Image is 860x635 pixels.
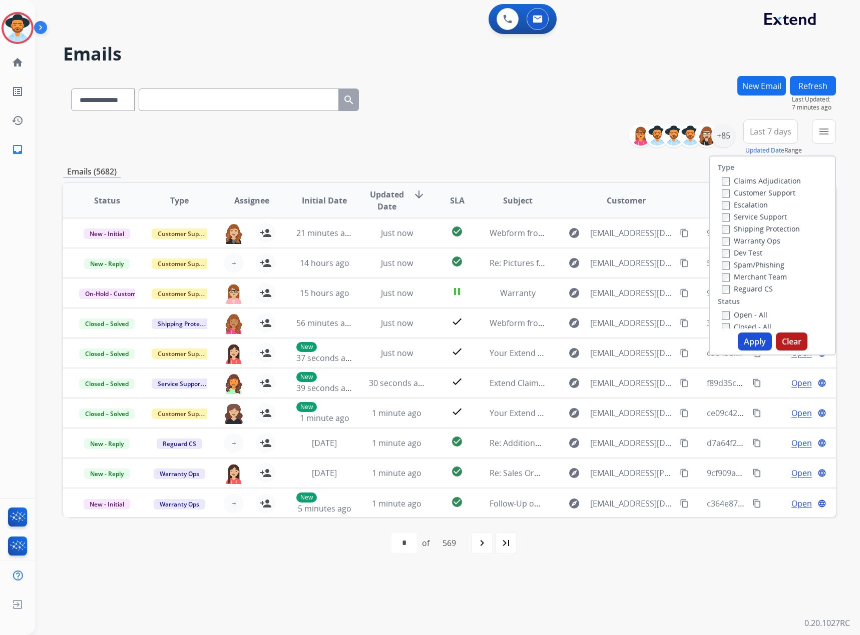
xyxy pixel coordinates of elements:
span: Shipping Protection [152,318,220,329]
img: avatar [4,14,32,42]
img: agent-avatar [224,373,244,394]
label: Open - All [722,310,767,319]
span: 1 minute ago [372,407,421,418]
mat-icon: explore [568,467,580,479]
mat-icon: last_page [500,537,512,549]
span: + [232,257,236,269]
h2: Emails [63,44,836,64]
mat-icon: explore [568,317,580,329]
mat-icon: person_add [260,317,272,329]
mat-icon: person_add [260,257,272,269]
mat-icon: check [451,345,463,357]
span: 9cf909ad-4e0a-49c3-b657-f2ce25eec1e9 [707,467,856,478]
span: Last 7 days [750,129,791,133]
label: Escalation [722,200,768,209]
label: Type [718,162,734,172]
input: Dev Test [722,249,730,257]
mat-icon: history [12,114,24,126]
span: Customer [607,194,646,206]
span: Open [791,437,812,449]
span: c364e878-e78c-4c5e-a912-58f81bc81185 [707,498,857,509]
span: Customer Support [152,408,217,419]
label: Merchant Team [722,272,787,281]
label: Closed - All [722,322,771,331]
mat-icon: content_copy [680,499,689,508]
mat-icon: person_add [260,377,272,389]
span: Closed – Solved [79,408,135,419]
mat-icon: explore [568,497,580,509]
mat-icon: content_copy [680,348,689,357]
span: Subject [503,194,533,206]
mat-icon: content_copy [752,438,761,447]
span: Just now [381,347,413,358]
span: 7 minutes ago [792,103,836,111]
button: Refresh [790,76,836,95]
mat-icon: menu [818,125,830,137]
span: + [232,437,236,449]
span: Webform from [EMAIL_ADDRESS][DOMAIN_NAME] on [DATE] [490,317,716,328]
span: Open [791,407,812,419]
mat-icon: language [817,378,826,387]
input: Merchant Team [722,273,730,281]
input: Closed - All [722,323,730,331]
span: Service Support [152,378,209,389]
input: Claims Adjudication [722,177,730,185]
mat-icon: content_copy [680,438,689,447]
span: Your Extend Claim [490,347,559,358]
p: New [296,342,317,352]
img: agent-avatar [224,223,244,244]
label: Shipping Protection [722,224,800,233]
span: Re: Sales Order 0966983385 - [PERSON_NAME] [490,467,663,478]
span: [EMAIL_ADDRESS][PERSON_NAME][DOMAIN_NAME] [590,467,675,479]
span: 1 minute ago [372,437,421,448]
mat-icon: check [451,315,463,327]
label: Claims Adjudication [722,176,801,185]
mat-icon: content_copy [680,468,689,477]
div: 569 [435,533,464,553]
mat-icon: person_add [260,467,272,479]
span: ce09c420-78ee-4481-81ae-5033a57c739f [707,407,857,418]
span: Just now [381,317,413,328]
label: Customer Support [722,188,795,197]
span: [DATE] [312,437,337,448]
span: Closed – Solved [79,318,135,329]
span: Open [791,497,812,509]
mat-icon: pause [451,285,463,297]
span: [EMAIL_ADDRESS][DOMAIN_NAME] [590,497,675,509]
span: Customer Support [152,228,217,239]
mat-icon: content_copy [680,318,689,327]
div: +85 [711,123,735,147]
span: Open [791,377,812,389]
mat-icon: arrow_downward [413,188,425,200]
span: Status [94,194,120,206]
mat-icon: check_circle [451,465,463,477]
span: Updated Date [369,188,405,212]
img: agent-avatar [224,463,244,484]
mat-icon: inbox [12,143,24,155]
span: Open [791,467,812,479]
span: 21 minutes ago [296,227,354,238]
p: New [296,372,317,382]
img: agent-avatar [224,403,244,424]
span: Re: Additional information [490,437,589,448]
input: Open - All [722,311,730,319]
mat-icon: home [12,56,24,68]
mat-icon: person_add [260,497,272,509]
span: d7a64f2a-f588-44f2-9b05-571cbe27dec1 [707,437,856,448]
mat-icon: navigate_next [476,537,488,549]
mat-icon: content_copy [680,378,689,387]
button: + [224,253,244,273]
mat-icon: person_add [260,227,272,239]
span: New - Initial [84,228,130,239]
span: [EMAIL_ADDRESS][DOMAIN_NAME] [590,317,675,329]
mat-icon: explore [568,347,580,359]
img: agent-avatar [224,313,244,334]
mat-icon: check [451,405,463,417]
img: agent-avatar [224,343,244,364]
span: [EMAIL_ADDRESS][DOMAIN_NAME] [590,257,675,269]
mat-icon: person_add [260,347,272,359]
input: Customer Support [722,189,730,197]
span: 1 minute ago [372,467,421,478]
button: Updated Date [745,146,784,154]
mat-icon: content_copy [752,408,761,417]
